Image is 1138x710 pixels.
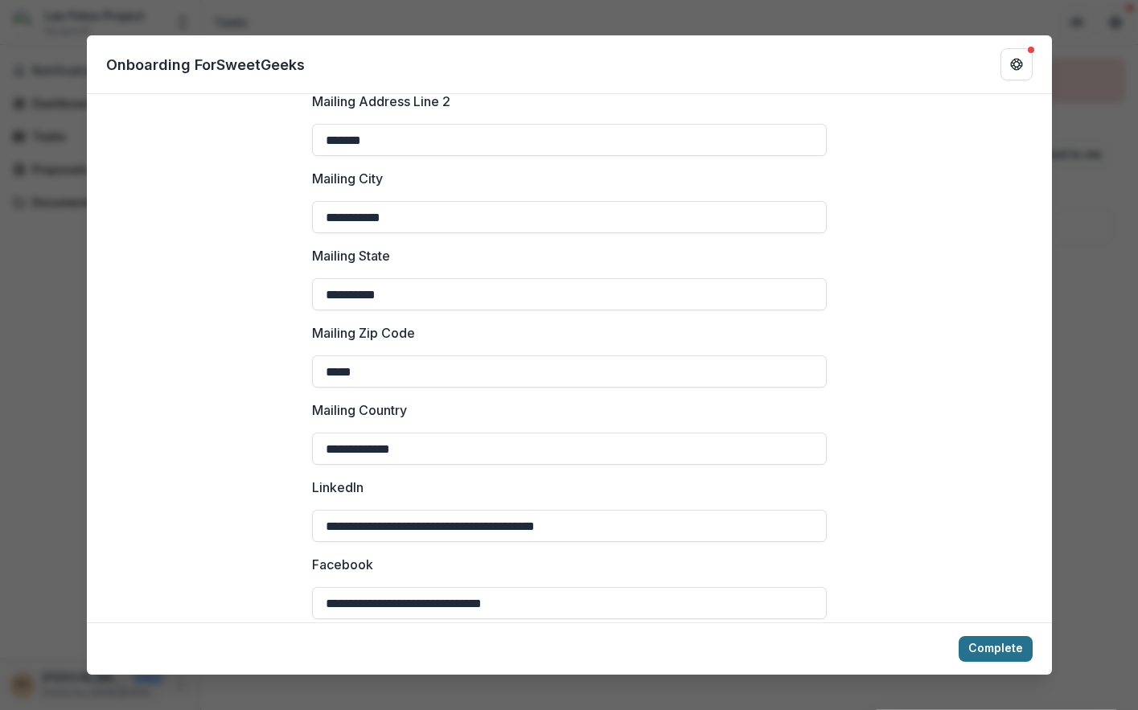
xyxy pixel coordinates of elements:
[1000,48,1033,80] button: Get Help
[312,555,373,574] p: Facebook
[312,169,383,188] p: Mailing City
[106,54,305,76] p: Onboarding For SweetGeeks
[312,323,415,343] p: Mailing Zip Code
[959,636,1033,662] button: Complete
[312,92,450,111] p: Mailing Address Line 2
[312,400,407,420] p: Mailing Country
[312,478,364,497] p: LinkedIn
[312,246,390,265] p: Mailing State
